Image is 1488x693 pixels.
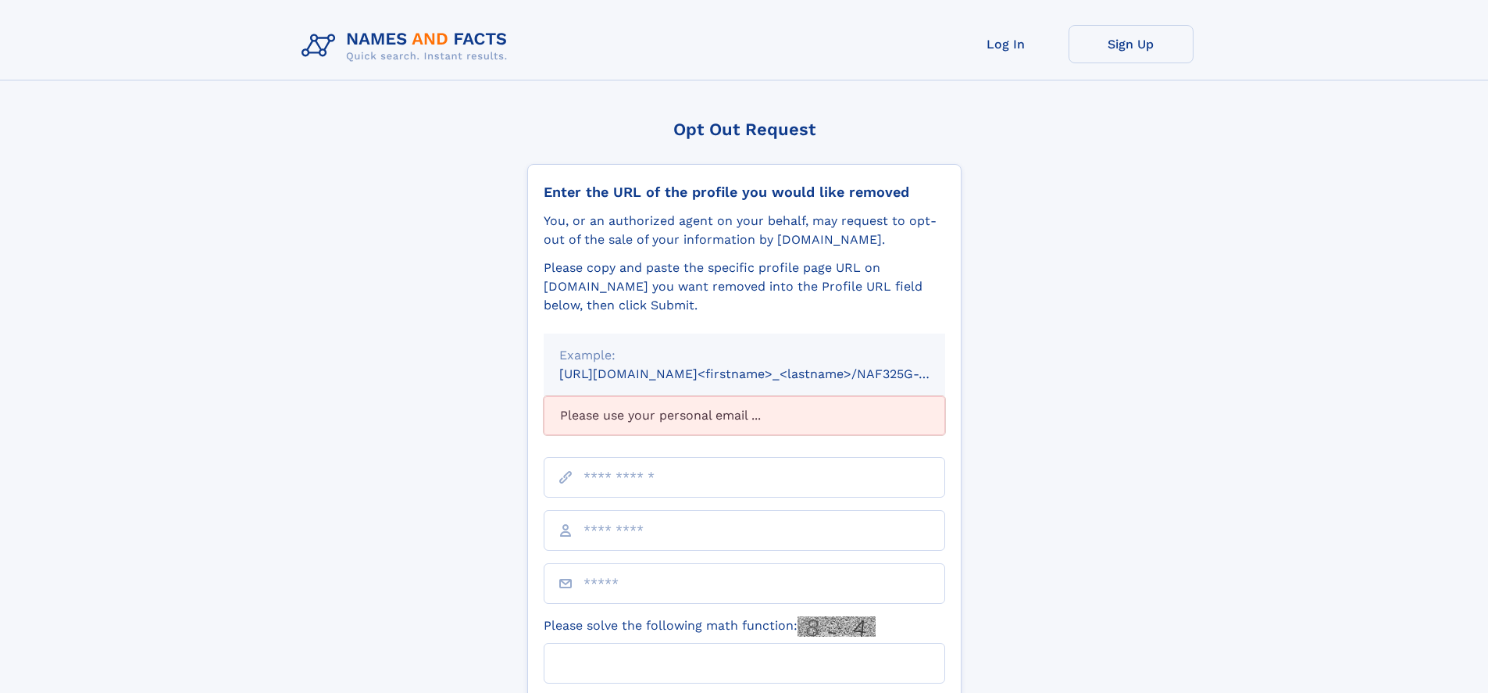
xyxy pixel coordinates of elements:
a: Sign Up [1069,25,1194,63]
div: You, or an authorized agent on your behalf, may request to opt-out of the sale of your informatio... [544,212,945,249]
div: Enter the URL of the profile you would like removed [544,184,945,201]
div: Please copy and paste the specific profile page URL on [DOMAIN_NAME] you want removed into the Pr... [544,259,945,315]
div: Example: [559,346,930,365]
div: Please use your personal email ... [544,396,945,435]
div: Opt Out Request [527,120,962,139]
a: Log In [944,25,1069,63]
small: [URL][DOMAIN_NAME]<firstname>_<lastname>/NAF325G-xxxxxxxx [559,366,975,381]
img: Logo Names and Facts [295,25,520,67]
label: Please solve the following math function: [544,616,876,637]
